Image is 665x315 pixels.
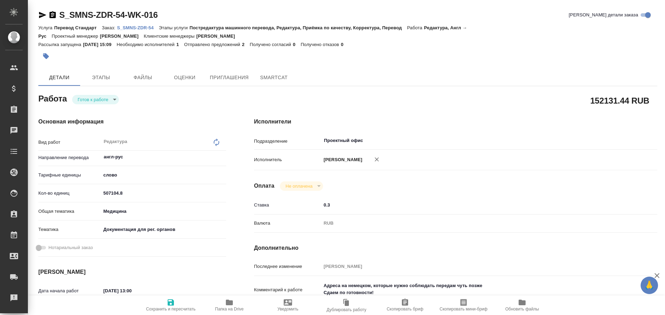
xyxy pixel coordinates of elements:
div: Готов к работе [72,95,119,104]
button: Добавить тэг [38,48,54,64]
span: Уведомить [277,307,298,312]
p: Отправлено предложений [184,42,242,47]
p: Вид работ [38,139,101,146]
p: Рассылка запущена [38,42,83,47]
button: Open [222,156,224,158]
a: S_SMNS-ZDR-54 [117,24,159,30]
span: Приглашения [210,73,249,82]
p: [PERSON_NAME] [100,33,144,39]
button: Скопировать ссылку для ЯМессенджера [38,11,47,19]
p: Валюта [254,220,321,227]
div: Медицина [101,205,226,217]
span: Скопировать бриф [387,307,423,312]
input: ✎ Введи что-нибудь [321,200,624,210]
span: SmartCat [257,73,291,82]
p: Услуга [38,25,54,30]
h4: Основная информация [38,118,226,126]
p: Получено согласий [250,42,293,47]
p: Получено отказов [301,42,341,47]
span: Нотариальный заказ [48,244,93,251]
span: Сохранить и пересчитать [146,307,196,312]
p: Необходимо исполнителей [117,42,176,47]
button: Готов к работе [76,97,110,103]
p: Клиентские менеджеры [144,33,197,39]
p: 0 [293,42,300,47]
div: Документация для рег. органов [101,224,226,235]
button: Сохранить и пересчитать [142,295,200,315]
span: Папка на Drive [215,307,244,312]
p: Работа [407,25,424,30]
p: Проектный менеджер [52,33,100,39]
h4: Дополнительно [254,244,657,252]
p: Заказ: [102,25,117,30]
p: Этапы услуги [159,25,190,30]
span: Дублировать работу [327,307,366,312]
textarea: Адреса на немецком, которые нужно соблюдать передам чуть позже Сдаем по готовности! [321,280,624,299]
span: Этапы [84,73,118,82]
button: Дублировать работу [317,295,376,315]
button: Уведомить [259,295,317,315]
p: [DATE] 15:09 [83,42,117,47]
p: Тарифные единицы [38,172,101,179]
button: Скопировать ссылку [48,11,57,19]
p: [PERSON_NAME] [196,33,240,39]
button: Папка на Drive [200,295,259,315]
span: [PERSON_NAME] детали заказа [569,12,638,18]
button: Удалить исполнителя [369,152,384,167]
a: S_SMNS-ZDR-54-WK-016 [59,10,158,20]
span: 🙏 [643,278,655,293]
p: Тематика [38,226,101,233]
div: слово [101,169,226,181]
button: 🙏 [641,277,658,294]
p: Последнее изменение [254,263,321,270]
h2: 152131.44 RUB [590,95,649,106]
p: Комментарий к работе [254,286,321,293]
p: Подразделение [254,138,321,145]
input: ✎ Введи что-нибудь [101,286,162,296]
button: Скопировать бриф [376,295,434,315]
span: Обновить файлы [505,307,539,312]
p: Направление перевода [38,154,101,161]
h4: Исполнители [254,118,657,126]
p: Общая тематика [38,208,101,215]
p: Перевод Стандарт [54,25,102,30]
p: 0 [341,42,349,47]
p: Ставка [254,202,321,209]
button: Не оплачена [283,183,314,189]
span: Детали [43,73,76,82]
h2: Работа [38,92,67,104]
p: Исполнитель [254,156,321,163]
p: Постредактура машинного перевода, Редактура, Приёмка по качеству, Корректура, Перевод [190,25,407,30]
button: Open [620,140,621,141]
p: S_SMNS-ZDR-54 [117,25,159,30]
p: 2 [242,42,250,47]
p: [PERSON_NAME] [321,156,362,163]
button: Скопировать мини-бриф [434,295,493,315]
p: 1 [176,42,184,47]
div: RUB [321,217,624,229]
button: Обновить файлы [493,295,551,315]
input: Пустое поле [321,261,624,271]
span: Файлы [126,73,160,82]
p: Кол-во единиц [38,190,101,197]
span: Оценки [168,73,201,82]
span: Скопировать мини-бриф [439,307,487,312]
input: ✎ Введи что-нибудь [101,188,226,198]
h4: Оплата [254,182,275,190]
p: Дата начала работ [38,287,101,294]
div: Готов к работе [280,181,323,191]
h4: [PERSON_NAME] [38,268,226,276]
